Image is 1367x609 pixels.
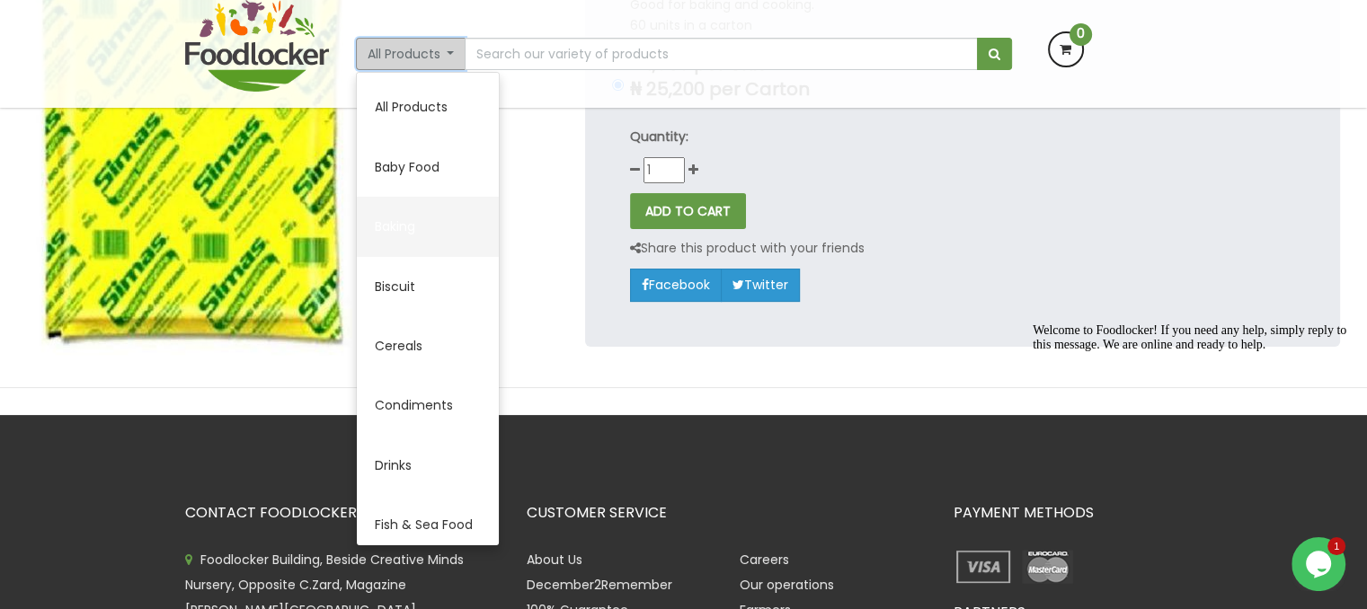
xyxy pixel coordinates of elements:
a: Our operations [740,576,834,594]
a: Fish & Sea Food [357,495,499,554]
a: Facebook [630,269,722,301]
a: Baby Food [357,137,499,197]
h3: PAYMENT METHODS [954,505,1183,521]
a: Cereals [357,316,499,375]
a: December2Remember [527,576,672,594]
button: ADD TO CART [630,193,746,229]
strong: Quantity: [630,128,688,146]
a: All Products [357,77,499,137]
img: payment [954,547,1014,587]
button: All Products [356,38,466,70]
h3: CONTACT FOODLOCKER [185,505,500,521]
iframe: chat widget [1292,537,1349,591]
a: Biscuit [357,257,499,316]
a: About Us [527,551,582,569]
a: Condiments [357,375,499,435]
span: Welcome to Foodlocker! If you need any help, simply reply to this message. We are online and read... [7,7,321,35]
p: Share this product with your friends [630,238,865,259]
div: Welcome to Foodlocker! If you need any help, simply reply to this message. We are online and read... [7,7,331,36]
iframe: chat widget [1025,316,1349,528]
span: 0 [1070,23,1092,46]
a: Baking [357,197,499,256]
a: Drinks [357,436,499,495]
a: Careers [740,551,789,569]
a: Twitter [721,269,800,301]
input: Search our variety of products [465,38,977,70]
h3: CUSTOMER SERVICE [527,505,927,521]
img: payment [1017,547,1078,587]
